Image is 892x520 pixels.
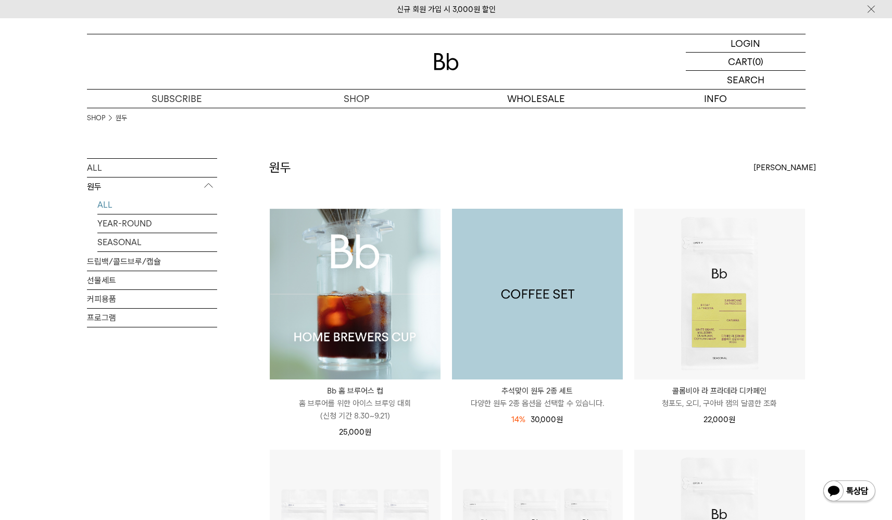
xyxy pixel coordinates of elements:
p: WHOLESALE [446,90,626,108]
p: 원두 [87,177,217,196]
a: 선물세트 [87,271,217,289]
span: [PERSON_NAME] [753,161,816,174]
img: Bb 홈 브루어스 컵 [270,209,441,379]
a: 신규 회원 가입 시 3,000원 할인 [397,5,496,14]
a: ALL [97,196,217,214]
p: 추석맞이 원두 2종 세트 [452,385,623,397]
img: 콜롬비아 라 프라데라 디카페인 [634,209,805,379]
a: 프로그램 [87,309,217,327]
p: CART [728,53,752,70]
a: Bb 홈 브루어스 컵 홈 브루어를 위한 아이스 브루잉 대회(신청 기간 8.30~9.21) [270,385,441,422]
a: ALL [87,159,217,177]
a: SHOP [87,113,105,123]
a: 커피용품 [87,290,217,308]
img: 로고 [434,53,459,70]
a: SUBSCRIBE [87,90,267,108]
a: SHOP [267,90,446,108]
span: 30,000 [531,415,563,424]
p: 홈 브루어를 위한 아이스 브루잉 대회 (신청 기간 8.30~9.21) [270,397,441,422]
a: 드립백/콜드브루/캡슐 [87,252,217,271]
p: Bb 홈 브루어스 컵 [270,385,441,397]
p: 청포도, 오디, 구아바 잼의 달콤한 조화 [634,397,805,410]
p: (0) [752,53,763,70]
h2: 원두 [269,159,291,176]
p: 콜롬비아 라 프라데라 디카페인 [634,385,805,397]
span: 원 [728,415,735,424]
span: 25,000 [339,427,371,437]
a: 콜롬비아 라 프라데라 디카페인 청포도, 오디, 구아바 잼의 달콤한 조화 [634,385,805,410]
p: 다양한 원두 2종 옵션을 선택할 수 있습니다. [452,397,623,410]
span: 22,000 [703,415,735,424]
div: 14% [511,413,525,426]
a: 추석맞이 원두 2종 세트 다양한 원두 2종 옵션을 선택할 수 있습니다. [452,385,623,410]
span: 원 [556,415,563,424]
a: LOGIN [686,34,806,53]
a: SEASONAL [97,233,217,251]
span: 원 [365,427,371,437]
p: SEARCH [727,71,764,89]
a: CART (0) [686,53,806,71]
p: LOGIN [731,34,760,52]
a: 원두 [116,113,127,123]
a: YEAR-ROUND [97,214,217,233]
a: 추석맞이 원두 2종 세트 [452,209,623,379]
p: INFO [626,90,806,108]
img: 카카오톡 채널 1:1 채팅 버튼 [822,479,876,504]
img: 1000001199_add2_013.jpg [452,209,623,379]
